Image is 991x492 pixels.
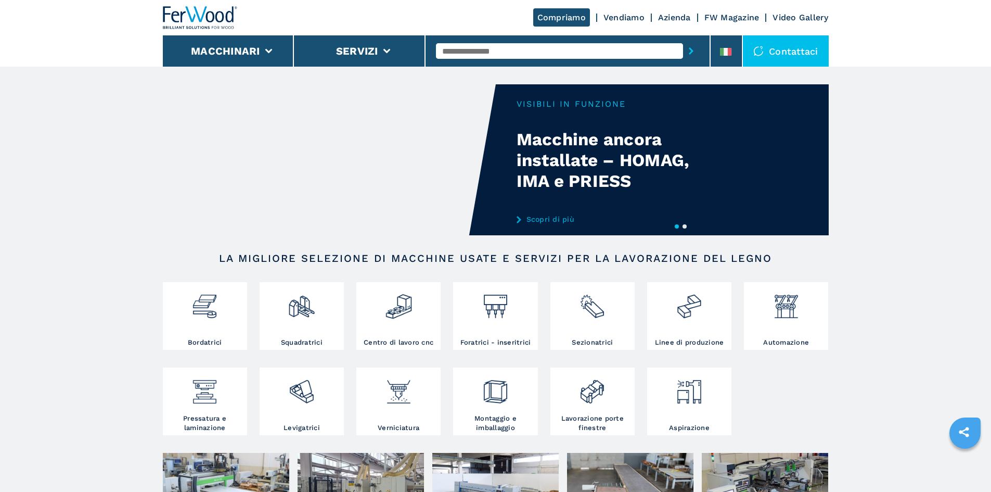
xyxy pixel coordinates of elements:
a: FW Magazine [704,12,760,22]
h3: Automazione [763,338,809,347]
h3: Squadratrici [281,338,323,347]
h3: Linee di produzione [655,338,724,347]
h3: Bordatrici [188,338,222,347]
a: Automazione [744,282,828,350]
h3: Verniciatura [378,423,419,433]
a: Verniciatura [356,368,441,435]
h3: Foratrici - inseritrici [460,338,531,347]
img: pressa-strettoia.png [191,370,218,406]
button: 2 [683,224,687,229]
h3: Lavorazione porte finestre [553,414,632,433]
h3: Levigatrici [284,423,320,433]
img: sezionatrici_2.png [578,285,606,320]
a: Azienda [658,12,691,22]
button: Macchinari [191,45,260,57]
a: Foratrici - inseritrici [453,282,537,350]
a: Scopri di più [517,215,720,223]
img: levigatrici_2.png [288,370,315,406]
img: Contattaci [753,46,764,56]
a: Sezionatrici [550,282,635,350]
a: Compriamo [533,8,590,27]
a: Linee di produzione [647,282,731,350]
h3: Sezionatrici [572,338,613,347]
button: submit-button [683,39,699,63]
img: verniciatura_1.png [385,370,413,406]
button: 1 [675,224,679,229]
img: Ferwood [163,6,238,29]
h2: LA MIGLIORE SELEZIONE DI MACCHINE USATE E SERVIZI PER LA LAVORAZIONE DEL LEGNO [196,252,795,264]
a: Centro di lavoro cnc [356,282,441,350]
a: sharethis [951,419,977,445]
h3: Centro di lavoro cnc [364,338,433,347]
a: Montaggio e imballaggio [453,368,537,435]
img: aspirazione_1.png [675,370,703,406]
img: automazione.png [773,285,800,320]
a: Squadratrici [260,282,344,350]
img: linee_di_produzione_2.png [675,285,703,320]
video: Your browser does not support the video tag. [163,84,496,235]
a: Pressatura e laminazione [163,368,247,435]
h3: Aspirazione [669,423,710,433]
img: squadratrici_2.png [288,285,315,320]
img: montaggio_imballaggio_2.png [482,370,509,406]
a: Bordatrici [163,282,247,350]
button: Servizi [336,45,378,57]
div: Contattaci [743,35,829,67]
a: Video Gallery [773,12,828,22]
a: Lavorazione porte finestre [550,368,635,435]
h3: Pressatura e laminazione [165,414,244,433]
a: Vendiamo [603,12,645,22]
img: lavorazione_porte_finestre_2.png [578,370,606,406]
h3: Montaggio e imballaggio [456,414,535,433]
img: centro_di_lavoro_cnc_2.png [385,285,413,320]
img: foratrici_inseritrici_2.png [482,285,509,320]
a: Aspirazione [647,368,731,435]
a: Levigatrici [260,368,344,435]
img: bordatrici_1.png [191,285,218,320]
